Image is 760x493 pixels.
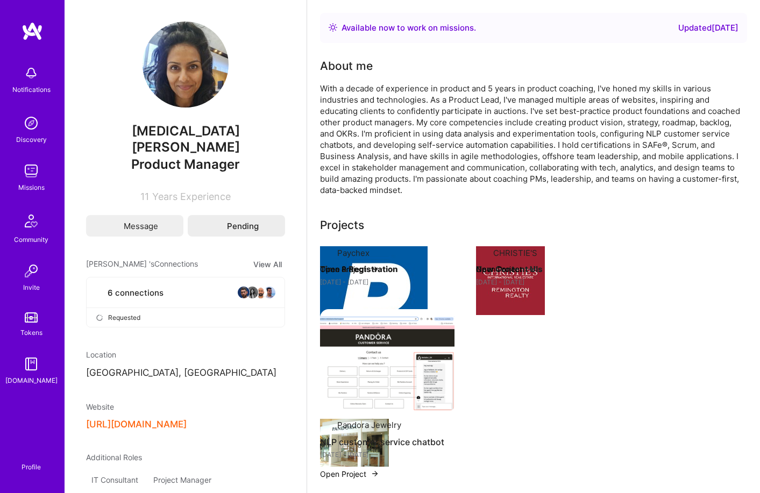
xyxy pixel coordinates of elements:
img: discovery [20,112,42,134]
button: 6 connectionsavataravataravataravatarRequested [86,277,285,327]
div: [DOMAIN_NAME] [5,375,58,386]
img: logo [22,22,43,41]
div: Project Manager [148,471,217,489]
img: bell [20,62,42,84]
span: Years Experience [152,191,231,202]
i: icon Edit [215,222,222,230]
img: Company logo [320,246,428,354]
img: User Avatar [143,22,229,108]
button: Open Project [476,263,535,275]
img: teamwork [20,160,42,182]
div: Updated [DATE] [678,22,738,34]
div: Paychex [337,247,370,259]
i: icon Mail [111,222,119,230]
span: Website [86,402,114,411]
span: [MEDICAL_DATA][PERSON_NAME] [86,123,285,155]
span: Requested [108,312,140,323]
h4: New Content UIs [476,262,610,276]
img: arrow-right [371,265,379,274]
div: IT Consultant [86,471,144,489]
img: NLP customer service chatbot [320,309,454,410]
img: Community [18,208,44,234]
img: guide book [20,353,42,375]
img: avatar [254,286,267,299]
img: avatar [263,286,276,299]
h4: NLP customer service chatbot [320,435,454,449]
div: Profile [22,461,41,471]
div: Tokens [20,327,42,338]
div: Invite [23,282,40,293]
a: Profile [18,450,45,471]
div: Available now to work on missions . [342,22,476,34]
span: [PERSON_NAME] 's Connections [86,258,198,270]
img: tokens [25,312,38,323]
img: arrow-right [371,469,379,478]
img: Company logo [476,246,545,315]
div: With a decade of experience in product and 5 years in product coaching, I've honed my skills in v... [320,83,747,196]
i: icon PendingGray [95,313,104,322]
div: Community [14,234,48,245]
div: Pandora Jewelry [337,419,401,431]
div: Notifications [12,84,51,95]
h4: Time & Registration [320,262,454,276]
img: Company logo [320,419,389,467]
div: Missions [18,182,45,193]
img: Invite [20,260,42,282]
button: View All [250,258,285,270]
div: [DATE] - [DATE] [476,276,610,288]
img: avatar [237,286,250,299]
img: Availability [329,23,337,32]
button: [URL][DOMAIN_NAME] [86,419,187,430]
div: [DATE] - [DATE] [320,276,454,288]
div: [DATE] - [DATE] [320,449,454,460]
span: 11 [140,191,149,202]
button: Message [86,215,183,237]
span: Additional Roles [86,453,142,462]
div: Location [86,349,285,360]
span: Product Manager [131,156,240,172]
div: Projects [320,217,364,233]
button: Open Project [320,263,379,275]
i: icon Collaborator [95,289,103,297]
div: CHRISTIE'S [493,247,537,259]
span: 6 connections [108,287,164,298]
div: About me [320,58,373,74]
p: [GEOGRAPHIC_DATA], [GEOGRAPHIC_DATA] [86,367,285,380]
div: Discovery [16,134,47,145]
button: Pending [188,215,285,237]
button: Open Project [320,468,379,480]
img: arrow-right [527,265,535,274]
img: avatar [246,286,259,299]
